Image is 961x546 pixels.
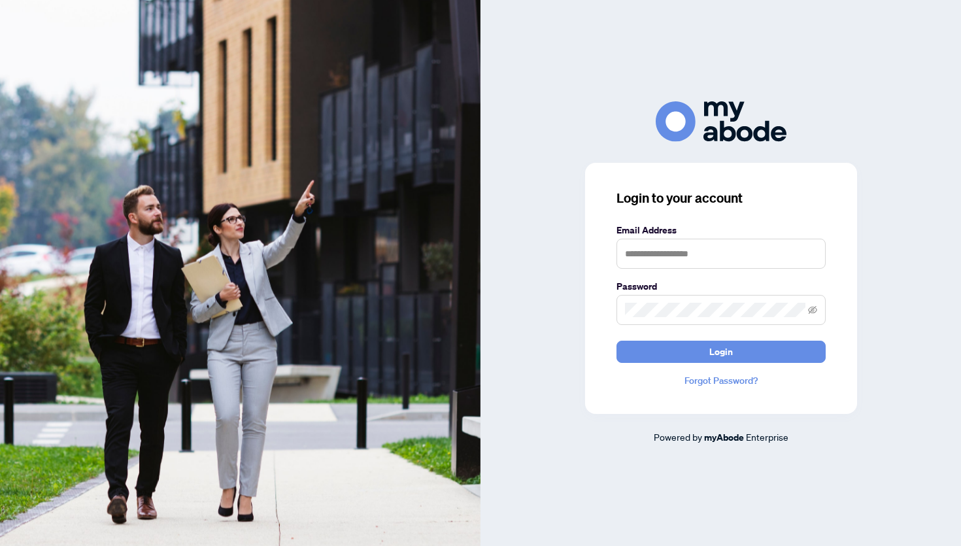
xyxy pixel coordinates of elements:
span: eye-invisible [808,305,817,315]
span: Powered by [654,431,702,443]
span: Login [709,341,733,362]
a: myAbode [704,430,744,445]
label: Password [616,279,826,294]
label: Email Address [616,223,826,237]
h3: Login to your account [616,189,826,207]
img: ma-logo [656,101,786,141]
button: Login [616,341,826,363]
a: Forgot Password? [616,373,826,388]
span: Enterprise [746,431,788,443]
